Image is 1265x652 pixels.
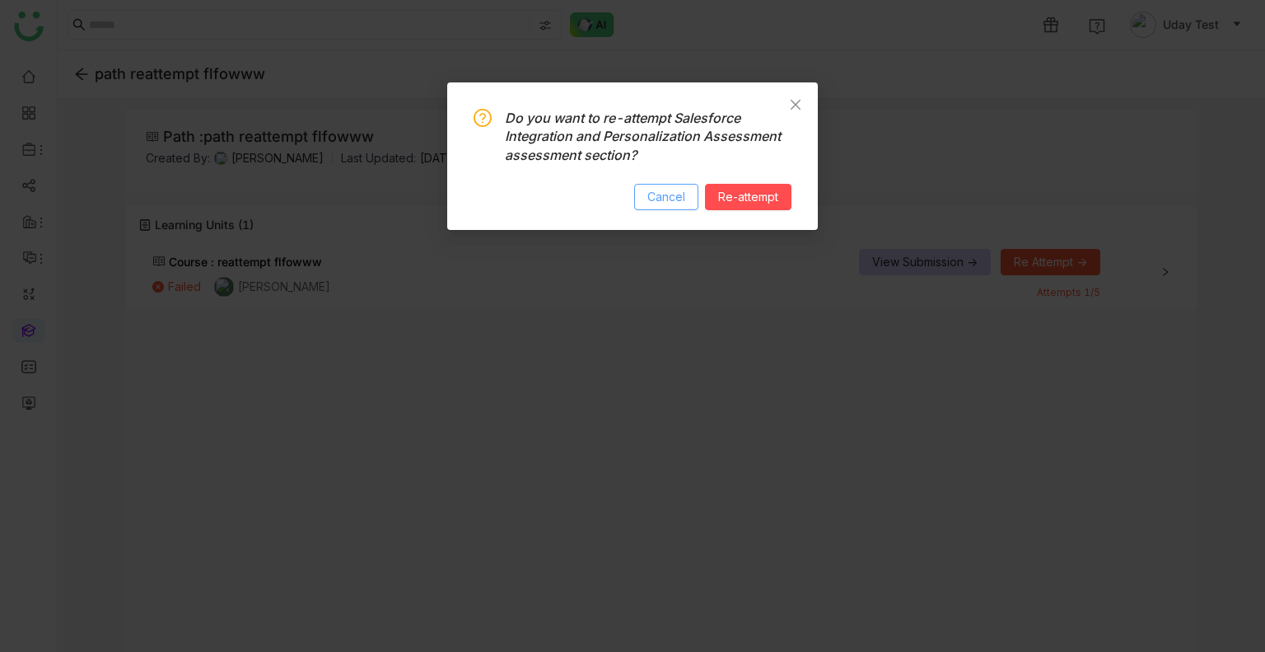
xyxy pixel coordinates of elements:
[647,188,685,206] span: Cancel
[773,82,818,127] button: Close
[505,110,781,163] i: Do you want to re-attempt Salesforce Integration and Personalization Assessment assessment section?
[705,184,791,210] button: Re-attempt
[634,184,698,210] button: Cancel
[718,188,778,206] span: Re-attempt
